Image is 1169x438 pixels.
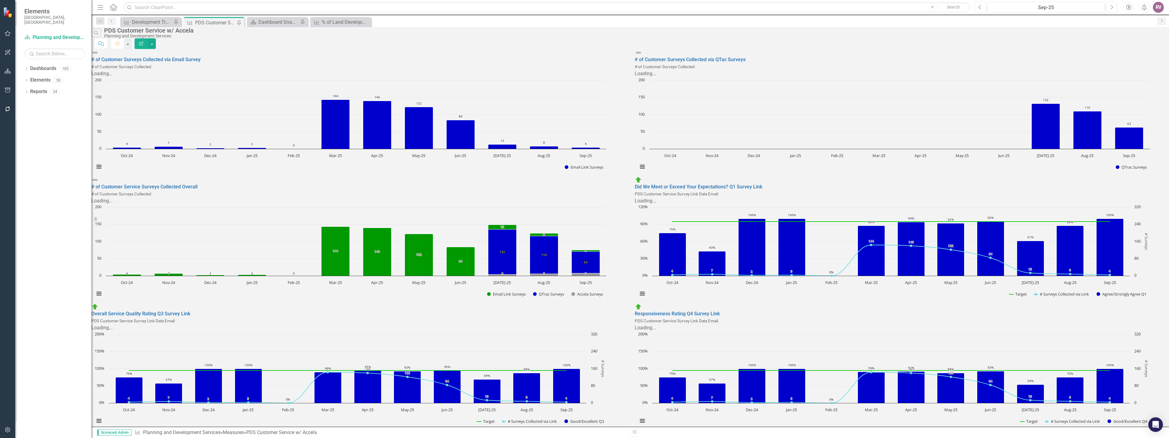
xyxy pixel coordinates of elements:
div: Double-Click to Edit [91,49,626,176]
button: Search [938,3,968,12]
text: Jan-25 [246,280,258,285]
path: Jul-25, 13. # Surveys Collected via Link. [1029,272,1032,274]
text: 120% [638,204,648,209]
div: Loading... [91,198,626,205]
path: Dec-24, 2. Email Link Surveys. [196,275,225,276]
small: PDS Customer Service Survey Link Data Email [635,191,718,196]
button: Show Email Link Surveys [565,164,604,170]
div: Loading... [635,70,1169,77]
small: [GEOGRAPHIC_DATA], [GEOGRAPHIC_DATA] [24,15,85,25]
div: Double-Click to Edit [91,176,626,303]
span: Elements [24,8,85,15]
path: Sep-25, 63. QTrac Surveys. [1115,127,1143,149]
small: PDS Customer Service Survey Link Data Email [91,318,175,323]
text: 75% [669,227,676,231]
div: Chart. Highcharts interactive chart. [91,331,626,430]
text: Oct-24 [664,153,676,158]
path: Jun-25, 95. Agree/Strongly Agree Q1. [977,222,1004,276]
button: Show Accela Surveys [571,291,604,297]
div: 50 [54,78,63,83]
button: View chart menu, Chart [95,163,103,171]
text: 61% [1027,235,1034,239]
path: Aug-25, 8. # Surveys Collected via Link. [1069,273,1072,275]
path: Aug-25, 110. QTrac Surveys. [1073,111,1102,149]
text: Jan-25 [246,153,258,158]
text: May-25 [412,153,425,158]
path: Oct-24, 4. Email Link Surveys. [113,147,141,149]
text: [DATE]-25 [493,153,511,158]
text: 100% [205,363,212,367]
text: 95% [365,365,371,369]
g: Accela Surveys, bar series 3 of 3 with 12 bars. [127,273,600,276]
text: 92% [948,217,954,222]
text: # Surveys [1144,360,1149,377]
text: 13 [500,225,504,229]
text: Oct-24 [121,153,133,158]
text: 200 [95,77,101,82]
text: 8 [1069,268,1071,272]
text: Jun-25 [998,153,1009,158]
text: 4 [126,271,128,275]
text: 240 [1134,221,1141,226]
text: 0 [1134,272,1136,278]
text: # Surveys [1144,233,1149,250]
button: Show QTrac Surveys [1116,164,1147,170]
text: 0% [829,270,834,274]
text: 60% [640,238,648,244]
path: Apr-25, 140. Email Link Surveys. [363,101,391,149]
div: Chart. Highcharts interactive chart. [635,77,1169,176]
text: 13 [500,138,504,143]
text: 100 [95,111,101,117]
text: 3 [251,271,253,275]
button: Show # Surveys Collected via Link [502,419,558,424]
text: 100% [788,213,796,217]
text: May-25 [944,280,957,285]
path: Aug-25, 6. Accela Surveys. [530,274,558,276]
img: On Target [635,176,642,184]
text: 100% [244,363,252,367]
text: Feb-25 [831,153,843,158]
text: 100% [788,363,796,367]
text: 132 [1043,98,1048,102]
div: Chart. Highcharts interactive chart. [91,204,626,303]
div: » » [135,429,626,436]
text: 0 [99,272,101,278]
text: 2 [209,142,211,146]
text: Jan-25 [785,280,797,285]
text: 122 [416,252,422,257]
span: Search [947,5,960,9]
text: 93% [988,365,994,370]
path: Jan-25, 3. Email Link Surveys. [238,275,266,276]
button: View chart menu, Chart [638,163,647,171]
text: Apr-25 [371,153,383,158]
text: Sep-25 [1104,280,1116,285]
button: View chart menu, Chart [95,417,103,425]
text: 150% [638,348,648,354]
small: # of Customer Surveys Collected [91,191,151,196]
a: % of Land Development On Time Reviews [312,18,370,26]
a: Dashboard Snapshot [248,18,299,26]
small: # of Customer Surveys Collected [635,64,695,69]
text: Mar-25 [865,280,878,285]
text: Mar-25 [872,153,885,158]
text: 84 [459,114,462,118]
text: 80 [1134,255,1139,261]
text: 0 [293,143,295,147]
svg: Interactive chart [91,331,609,430]
text: 95% [444,365,450,369]
a: # of Customer Service Surveys Collected Overall [91,184,198,190]
a: Planning and Development Services [24,34,85,41]
path: Jul-25, 132. QTrac Surveys. [1032,103,1060,149]
text: 0 [99,145,101,151]
path: Aug-25, 8. Email Link Surveys. [530,146,558,149]
path: Dec-24, 100. Agree/Strongly Agree Q1. [739,219,766,276]
text: 7 [711,268,713,272]
path: Oct-24, 4. # Surveys Collected via Link. [671,274,674,276]
path: Aug-25, 110. QTrac Surveys. [530,236,558,274]
small: # of Customer Surveys Collected [91,64,151,69]
path: Jul-25, 61. Agree/Strongly Agree Q1. [1017,241,1044,276]
text: 100% [748,363,756,367]
text: # Surveys [600,360,606,377]
text: 0 [643,145,645,151]
text: 3 [791,269,792,273]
